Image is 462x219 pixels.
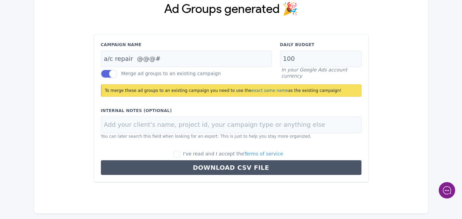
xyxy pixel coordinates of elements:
[121,71,221,76] label: Merge ad groups to an existing campaign
[57,161,87,166] span: We run on Gist
[11,80,126,93] button: New conversation
[101,108,361,114] label: Internal Notes (Optional)
[101,160,361,175] button: Download CSV File
[281,67,361,79] p: In your Google Ads account currency
[280,51,361,67] input: Campaign Budget
[244,151,283,156] a: Terms of service
[251,88,288,93] span: exact same name
[101,117,361,133] input: Add your client's name, project id, your campaign type or anything else
[280,42,361,48] label: Daily Budget
[101,42,272,48] label: Campaign Name
[10,33,127,44] h1: Welcome to Fiuti!
[10,45,127,67] h2: Can I help you with anything?
[44,84,82,89] span: New conversation
[105,87,358,94] p: To merge these ad groups to an existing campaign you need to use the as the existing campaign!
[94,1,369,18] h1: Ad Groups generated 🎉
[101,133,361,139] p: You can later search this field when looking for an export. This is just to help you stay more or...
[101,51,272,67] input: Campaign Name
[439,182,455,199] iframe: gist-messenger-bubble-iframe
[183,151,283,156] span: I've read and I accept the
[173,151,180,158] input: I've read and I accept theTerms of service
